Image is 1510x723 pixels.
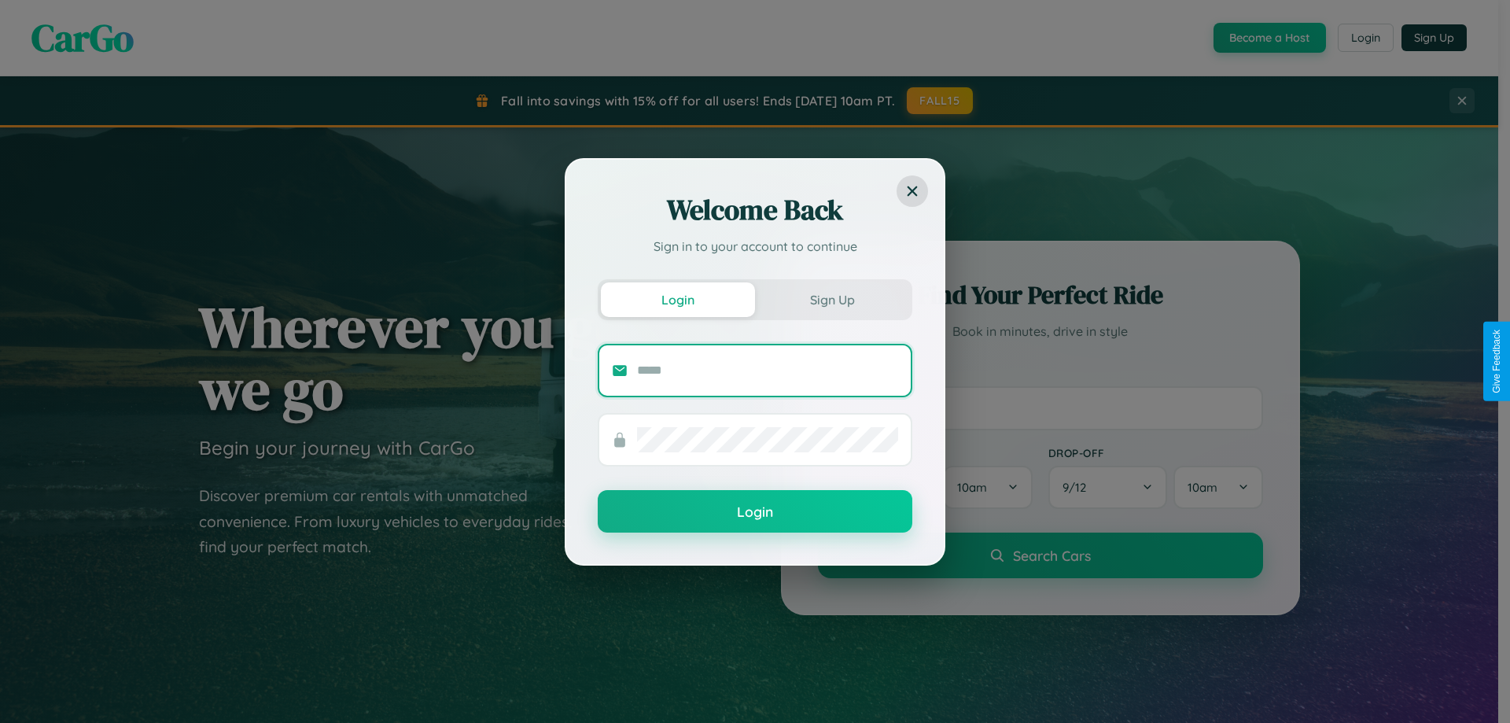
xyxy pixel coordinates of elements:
[598,490,912,533] button: Login
[598,191,912,229] h2: Welcome Back
[1491,330,1502,393] div: Give Feedback
[601,282,755,317] button: Login
[755,282,909,317] button: Sign Up
[598,237,912,256] p: Sign in to your account to continue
